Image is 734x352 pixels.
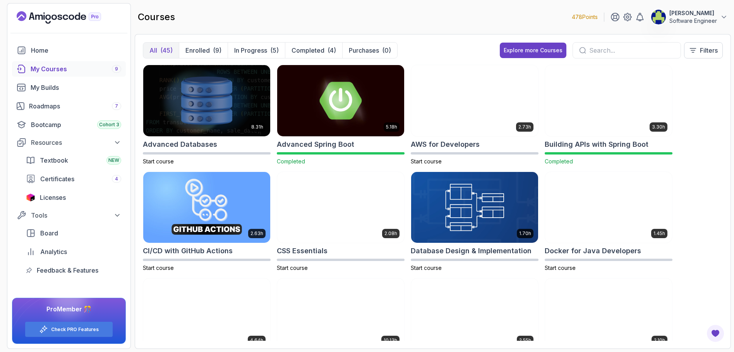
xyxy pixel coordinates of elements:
[411,264,442,271] span: Start course
[31,120,121,129] div: Bootcamp
[21,190,126,205] a: licenses
[115,66,118,72] span: 9
[250,230,263,237] p: 2.63h
[17,11,119,24] a: Landing page
[653,230,665,237] p: 1.45h
[138,11,175,23] h2: courses
[213,46,221,55] div: (9)
[149,46,157,55] p: All
[51,326,99,333] a: Check PRO Features
[115,176,118,182] span: 4
[29,101,121,111] div: Roadmaps
[277,172,404,243] img: CSS Essentials card
[277,65,405,165] a: Advanced Spring Boot card5.18hAdvanced Spring BootCompleted
[143,139,217,150] h2: Advanced Databases
[651,9,728,25] button: user profile image[PERSON_NAME]Software Engineer
[545,158,573,165] span: Completed
[382,46,391,55] div: (0)
[328,46,336,55] div: (4)
[411,65,538,136] img: AWS for Developers card
[31,138,121,147] div: Resources
[518,124,531,130] p: 2.73h
[143,264,174,271] span: Start course
[21,263,126,278] a: feedback
[411,278,538,350] img: Git & GitHub Fundamentals card
[143,278,270,350] img: Docker For Professionals card
[384,230,397,237] p: 2.08h
[545,246,641,256] h2: Docker for Java Developers
[40,247,67,256] span: Analytics
[143,246,233,256] h2: CI/CD with GitHub Actions
[21,225,126,241] a: board
[115,103,118,109] span: 7
[684,42,723,58] button: Filters
[37,266,98,275] span: Feedback & Features
[545,264,576,271] span: Start course
[250,337,263,343] p: 4.64h
[411,139,480,150] h2: AWS for Developers
[270,46,279,55] div: (5)
[652,124,665,130] p: 3.30h
[277,158,305,165] span: Completed
[108,157,119,163] span: NEW
[21,153,126,168] a: textbook
[143,43,179,58] button: All(45)
[349,46,379,55] p: Purchases
[12,98,126,114] a: roadmaps
[504,46,563,54] div: Explore more Courses
[40,193,66,202] span: Licenses
[519,230,531,237] p: 1.70h
[572,13,598,21] p: 478 Points
[21,244,126,259] a: analytics
[411,158,442,165] span: Start course
[386,124,397,130] p: 5.18h
[234,46,267,55] p: In Progress
[654,337,665,343] p: 2.10h
[12,43,126,58] a: home
[545,65,672,136] img: Building APIs with Spring Boot card
[143,65,270,136] img: Advanced Databases card
[251,124,263,130] p: 8.31h
[99,122,119,128] span: Cohort 3
[228,43,285,58] button: In Progress(5)
[545,172,672,243] img: Docker for Java Developers card
[160,46,173,55] div: (45)
[706,324,725,343] button: Open Feedback Button
[40,174,74,184] span: Certificates
[26,194,35,201] img: jetbrains icon
[25,321,113,337] button: Check PRO Features
[500,43,566,58] button: Explore more Courses
[669,9,717,17] p: [PERSON_NAME]
[179,43,228,58] button: Enrolled(9)
[12,80,126,95] a: builds
[31,211,121,220] div: Tools
[545,65,672,165] a: Building APIs with Spring Boot card3.30hBuilding APIs with Spring BootCompleted
[342,43,397,58] button: Purchases(0)
[519,337,531,343] p: 2.55h
[651,10,666,24] img: user profile image
[292,46,324,55] p: Completed
[12,208,126,222] button: Tools
[40,228,58,238] span: Board
[31,83,121,92] div: My Builds
[143,172,270,243] img: CI/CD with GitHub Actions card
[12,61,126,77] a: courses
[411,172,538,243] img: Database Design & Implementation card
[12,117,126,132] a: bootcamp
[285,43,342,58] button: Completed(4)
[277,246,328,256] h2: CSS Essentials
[12,136,126,149] button: Resources
[700,46,718,55] p: Filters
[40,156,68,165] span: Textbook
[277,139,354,150] h2: Advanced Spring Boot
[411,246,532,256] h2: Database Design & Implementation
[277,278,404,350] img: Git for Professionals card
[589,46,674,55] input: Search...
[545,139,648,150] h2: Building APIs with Spring Boot
[277,264,308,271] span: Start course
[384,337,397,343] p: 10.13h
[31,64,121,74] div: My Courses
[669,17,717,25] p: Software Engineer
[143,158,174,165] span: Start course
